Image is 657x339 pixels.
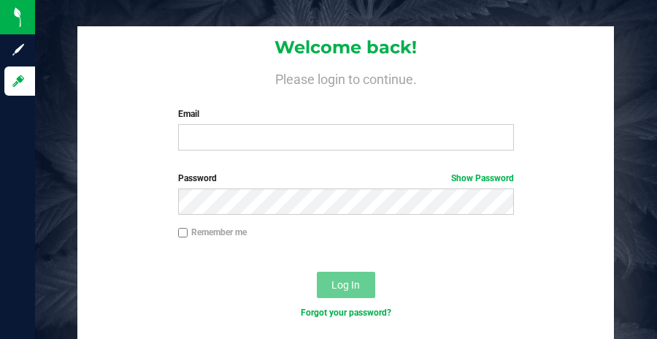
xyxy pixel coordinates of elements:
inline-svg: Log in [11,74,26,88]
span: Password [178,173,217,183]
h4: Please login to continue. [77,69,614,87]
label: Remember me [178,226,247,239]
inline-svg: Sign up [11,42,26,57]
span: Log In [331,279,360,291]
input: Remember me [178,228,188,238]
h1: Welcome back! [77,38,614,57]
button: Log In [317,272,375,298]
a: Forgot your password? [301,308,391,318]
label: Email [178,107,514,121]
a: Show Password [451,173,514,183]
